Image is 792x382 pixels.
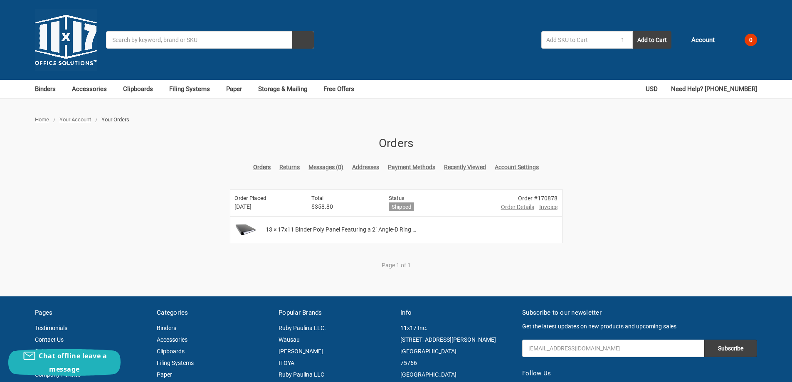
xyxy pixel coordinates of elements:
span: $358.80 [311,202,375,211]
a: Storage & Mailing [258,80,315,98]
h5: Categories [157,308,270,318]
li: Page 1 of 1 [381,261,411,270]
a: Home [35,116,49,123]
h6: Shipped [389,202,415,211]
a: Binders [157,325,176,331]
a: Ruby Paulina LLC [279,371,324,378]
a: Accessories [157,336,188,343]
span: Invoice [539,203,558,212]
a: Company Policies [35,371,81,378]
h6: Status [389,194,488,202]
a: [PERSON_NAME] [279,348,323,355]
button: Add to Cart [633,31,671,49]
p: Get the latest updates on new products and upcoming sales [522,322,757,331]
a: Paper [226,80,249,98]
a: Accessories [72,80,114,98]
h5: Follow Us [522,369,757,378]
span: 0 [745,34,757,46]
h5: Subscribe to our newsletter [522,308,757,318]
h5: Pages [35,308,148,318]
h5: Info [400,308,513,318]
input: Subscribe [704,340,757,357]
input: Add SKU to Cart [541,31,613,49]
img: 17x11 Binder Poly Panel Featuring a 2" Angle-D Ring Black [232,219,259,240]
a: Clipboards [157,348,185,355]
a: Binders [35,80,63,98]
a: Filing Systems [157,360,194,366]
a: Need Help? [PHONE_NUMBER] [671,80,757,98]
a: ITOYA [279,360,294,366]
h6: Total [311,194,375,202]
h1: Orders [230,135,563,152]
a: Free Offers [323,80,354,98]
h5: Popular Brands [279,308,392,318]
a: Wausau [279,336,300,343]
a: Ruby Paulina LLC. [279,325,326,331]
input: Search by keyword, brand or SKU [106,31,314,49]
a: Payment Methods [388,163,435,172]
img: 11x17.com [35,9,97,71]
span: Account [691,35,715,45]
a: Filing Systems [169,80,217,98]
a: Orders [253,163,271,172]
a: Account Settings [495,163,539,172]
a: Returns [279,163,300,172]
a: 0 [730,29,757,51]
input: Your email address [522,340,704,357]
address: 11x17 Inc. [STREET_ADDRESS][PERSON_NAME] [GEOGRAPHIC_DATA] 75766 [GEOGRAPHIC_DATA] [400,322,513,380]
a: USD [646,80,662,98]
a: Contact Us [35,336,64,343]
span: [DATE] [234,202,298,211]
button: Chat offline leave a message [8,349,121,376]
a: Addresses [352,163,379,172]
a: Your Account [59,116,91,123]
a: Testimonials [35,325,67,331]
span: 13 × 17x11 Binder Poly Panel Featuring a 2" Angle-D Ring … [266,225,416,234]
a: Order Details [501,203,534,212]
div: Order #170878 [501,194,558,203]
h6: Order Placed [234,194,298,202]
a: Clipboards [123,80,160,98]
a: Account [680,29,722,51]
a: Recently Viewed [444,163,486,172]
a: Messages (0) [308,163,343,172]
span: Your Orders [101,116,129,123]
span: Chat offline leave a message [39,351,107,374]
a: Paper [157,371,172,378]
